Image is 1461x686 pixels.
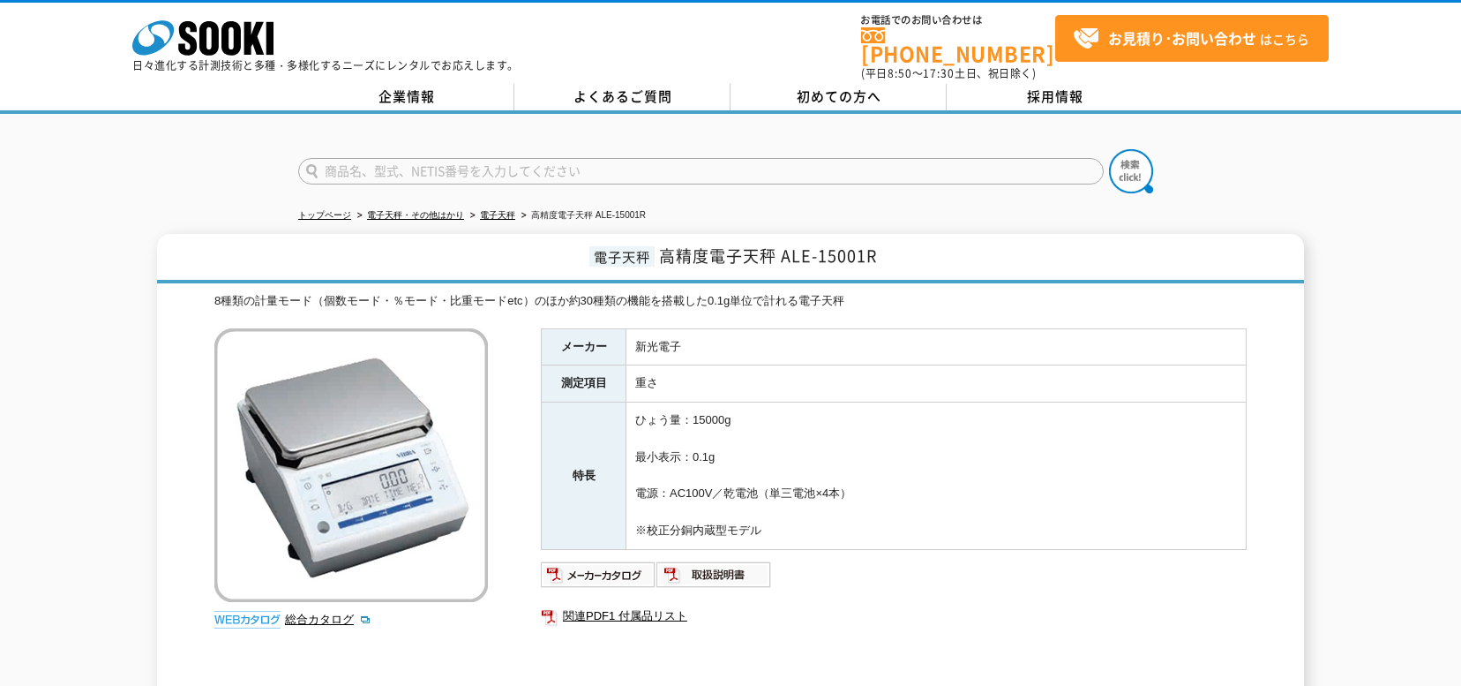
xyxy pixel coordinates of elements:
[541,572,656,585] a: メーカーカタログ
[214,611,281,629] img: webカタログ
[542,328,626,366] th: メーカー
[589,246,655,267] span: 電子天秤
[1055,15,1329,62] a: お見積り･お問い合わせはこちら
[1073,26,1309,52] span: はこちら
[626,328,1247,366] td: 新光電子
[1109,149,1153,193] img: btn_search.png
[480,210,515,220] a: 電子天秤
[514,84,730,110] a: よくあるご質問
[518,207,646,225] li: 高精度電子天秤 ALE-15001R
[367,210,464,220] a: 電子天秤・その他はかり
[542,366,626,403] th: 測定項目
[659,244,877,268] span: 高精度電子天秤 ALE-15001R
[947,84,1163,110] a: 採用情報
[298,210,351,220] a: トップページ
[861,15,1055,26] span: お電話でのお問い合わせは
[656,572,772,585] a: 取扱説明書
[730,84,947,110] a: 初めての方へ
[298,84,514,110] a: 企業情報
[541,561,656,589] img: メーカーカタログ
[285,613,371,626] a: 総合カタログ
[923,65,955,81] span: 17:30
[214,292,1247,311] div: 8種類の計量モード（個数モード・％モード・比重モードetc）のほか約30種類の機能を搭載した0.1g単位で計れる電子天秤
[1108,27,1256,49] strong: お見積り･お問い合わせ
[626,403,1247,550] td: ひょう量：15000g 最小表示：0.1g 電源：AC100V／乾電池（単三電池×4本） ※校正分銅内蔵型モデル
[542,403,626,550] th: 特長
[132,60,519,71] p: 日々進化する計測技術と多種・多様化するニーズにレンタルでお応えします。
[861,65,1036,81] span: (平日 ～ 土日、祝日除く)
[888,65,912,81] span: 8:50
[797,87,881,106] span: 初めての方へ
[626,366,1247,403] td: 重さ
[861,27,1055,64] a: [PHONE_NUMBER]
[298,158,1104,185] input: 商品名、型式、NETIS番号を入力してください
[656,561,772,589] img: 取扱説明書
[214,328,488,602] img: 高精度電子天秤 ALE-15001R
[541,605,1247,628] a: 関連PDF1 付属品リスト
